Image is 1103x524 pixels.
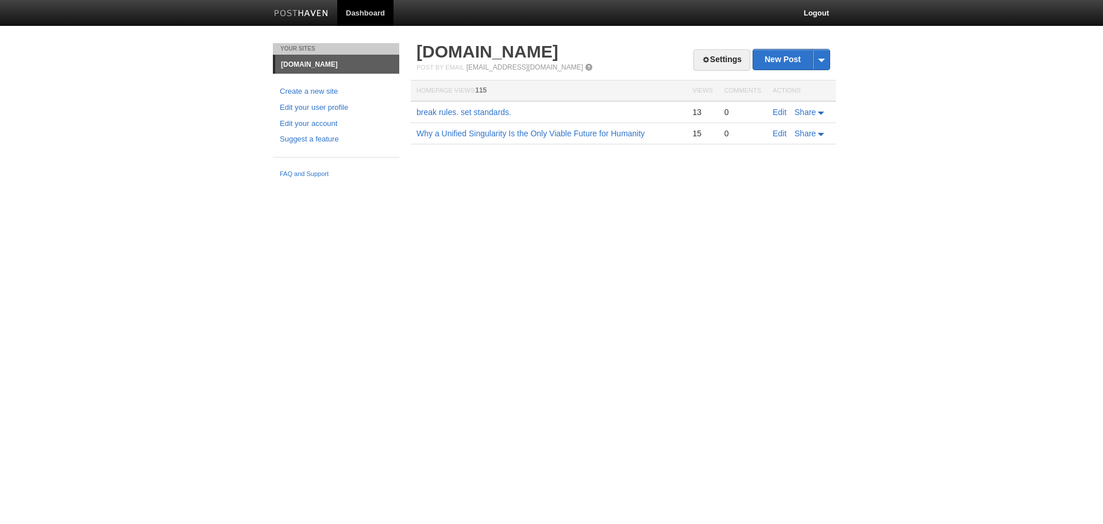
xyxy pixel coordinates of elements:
li: Your Sites [273,43,399,55]
a: New Post [753,49,830,70]
th: Homepage Views [411,81,687,102]
span: Share [795,129,816,138]
div: 13 [692,107,712,117]
div: 0 [724,107,761,117]
a: Suggest a feature [280,133,392,146]
a: Create a new site [280,86,392,98]
a: [EMAIL_ADDRESS][DOMAIN_NAME] [466,63,583,71]
div: 0 [724,128,761,139]
a: [DOMAIN_NAME] [275,55,399,74]
a: break rules. set standards. [416,108,511,117]
span: 115 [475,86,487,94]
a: FAQ and Support [280,169,392,179]
a: [DOMAIN_NAME] [416,42,558,61]
a: Edit your account [280,118,392,130]
a: Settings [693,49,750,71]
a: Edit your user profile [280,102,392,114]
span: Share [795,108,816,117]
a: Edit [773,129,786,138]
div: 15 [692,128,712,139]
img: Posthaven-bar [274,10,329,18]
th: Views [687,81,718,102]
a: Edit [773,108,786,117]
a: Why a Unified Singularity Is the Only Viable Future for Humanity [416,129,645,138]
th: Comments [719,81,767,102]
th: Actions [767,81,836,102]
span: Post by Email [416,64,464,71]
